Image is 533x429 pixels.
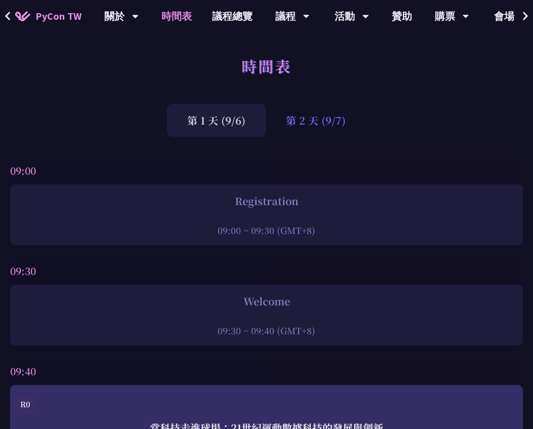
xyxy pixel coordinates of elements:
[10,358,523,385] div: 09:40
[35,9,81,24] span: PyCon TW
[266,104,366,137] div: 第 2 天 (9/7)
[241,51,292,81] h1: 時間表
[15,324,518,337] div: 09:30 ~ 09:40 (GMT+8)
[15,224,518,237] div: 09:00 ~ 09:30 (GMT+8)
[5,4,92,29] a: PyCon TW
[10,157,523,184] div: 09:00
[15,193,518,209] div: Registration
[15,394,35,414] div: R0
[15,11,30,21] img: Home icon of PyCon TW 2025
[15,294,518,309] div: Welcome
[10,257,523,285] div: 09:30
[167,104,266,137] div: 第 1 天 (9/6)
